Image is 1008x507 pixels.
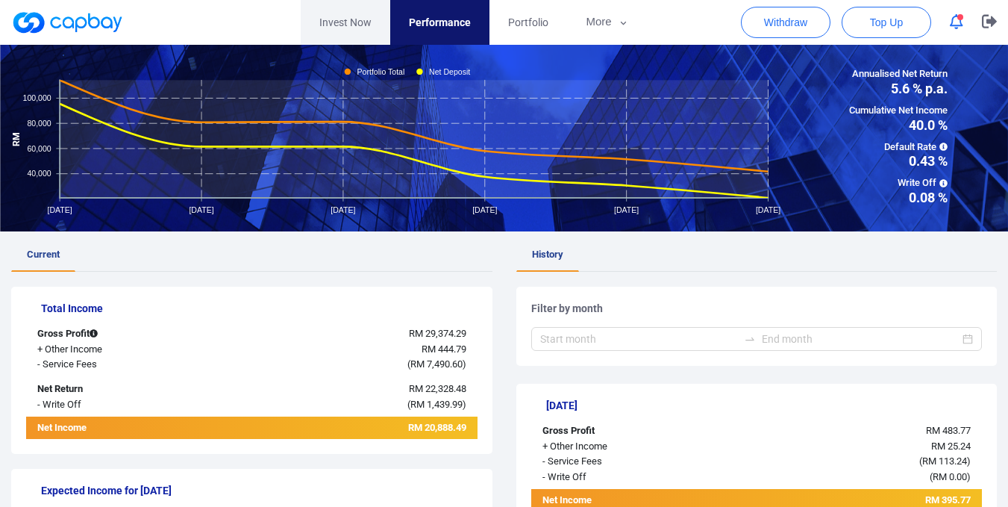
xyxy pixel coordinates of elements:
span: 0.43 % [849,155,948,168]
div: ( ) [214,397,478,413]
span: RM 20,888.49 [408,422,466,433]
tspan: [DATE] [756,205,780,214]
tspan: [DATE] [48,205,72,214]
h5: Filter by month [531,302,983,315]
input: End month [762,331,960,347]
span: 40.0 % [849,119,948,132]
tspan: Portfolio Total [357,66,405,75]
span: RM 7,490.60 [410,358,463,370]
div: - Write Off [531,470,719,485]
span: Current [27,249,60,260]
span: Annualised Net Return [849,66,948,82]
div: + Other Income [26,342,214,358]
span: RM 444.79 [422,343,466,355]
div: - Write Off [26,397,214,413]
span: Top Up [870,15,903,30]
div: Gross Profit [26,326,214,342]
span: to [744,333,756,345]
h5: [DATE] [546,399,983,412]
span: 0.08 % [849,191,948,205]
input: Start month [540,331,738,347]
tspan: [DATE] [614,205,639,214]
tspan: [DATE] [189,205,213,214]
span: RM 25.24 [931,441,971,452]
span: RM 1,439.99 [410,399,463,410]
h5: Total Income [41,302,478,315]
span: 5.6 % p.a. [849,82,948,96]
span: RM 395.77 [925,494,971,506]
h5: Expected Income for [DATE] [41,484,478,497]
tspan: 80,000 [27,118,51,127]
tspan: 100,000 [23,93,51,102]
span: RM 22,328.48 [409,383,466,394]
span: swap-right [744,333,756,345]
span: Portfolio [508,14,548,31]
span: History [532,249,563,260]
span: RM 113.24 [922,455,967,467]
div: + Other Income [531,439,719,455]
tspan: 40,000 [27,169,51,178]
button: Top Up [842,7,931,38]
tspan: 60,000 [27,143,51,152]
span: Cumulative Net Income [849,103,948,119]
tspan: [DATE] [472,205,497,214]
div: ( ) [719,454,982,470]
span: Write Off [849,175,948,191]
tspan: Net Deposit [429,66,470,75]
div: ( ) [719,470,982,485]
tspan: [DATE] [331,205,355,214]
button: Withdraw [741,7,830,38]
div: Net Return [26,382,214,397]
div: - Service Fees [26,357,214,373]
div: ( ) [214,357,478,373]
span: Default Rate [849,140,948,155]
span: RM 0.00 [933,471,967,482]
div: Net Income [26,420,214,439]
div: - Service Fees [531,454,719,470]
span: Performance [409,14,471,31]
tspan: RM [11,131,22,146]
div: Gross Profit [531,423,719,439]
span: RM 29,374.29 [409,328,466,339]
span: RM 483.77 [926,425,971,436]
